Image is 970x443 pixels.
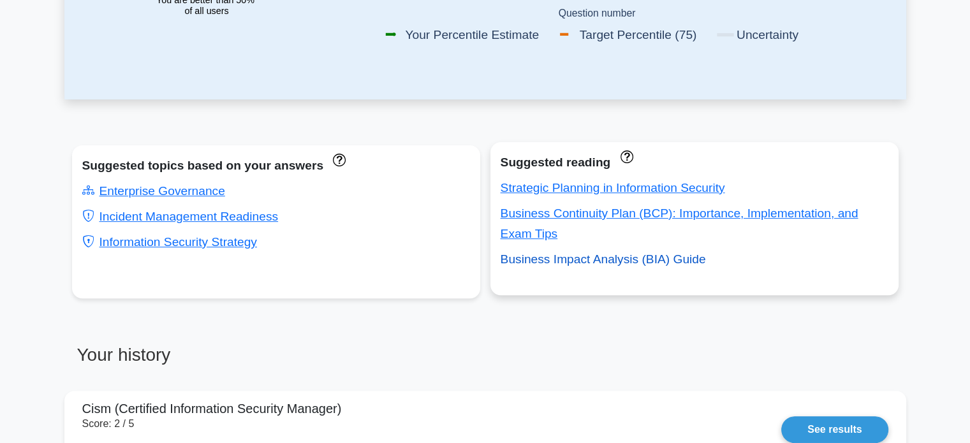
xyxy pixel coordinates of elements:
[501,181,725,194] a: Strategic Planning in Information Security
[558,8,635,18] text: Question number
[501,207,858,240] a: Business Continuity Plan (BCP): Importance, Implementation, and Exam Tips
[82,184,225,198] a: Enterprise Governance
[330,152,346,166] a: These topics have been answered less than 50% correct. Topics disapear when you answer questions ...
[617,149,633,163] a: These concepts have been answered less than 50% correct. The guides disapear when you answer ques...
[501,252,706,266] a: Business Impact Analysis (BIA) Guide
[72,344,478,376] h3: Your history
[82,235,257,249] a: Information Security Strategy
[82,210,279,223] a: Incident Management Readiness
[781,416,888,443] a: See results
[501,152,888,173] div: Suggested reading
[184,6,228,16] tspan: of all users
[82,156,470,176] div: Suggested topics based on your answers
